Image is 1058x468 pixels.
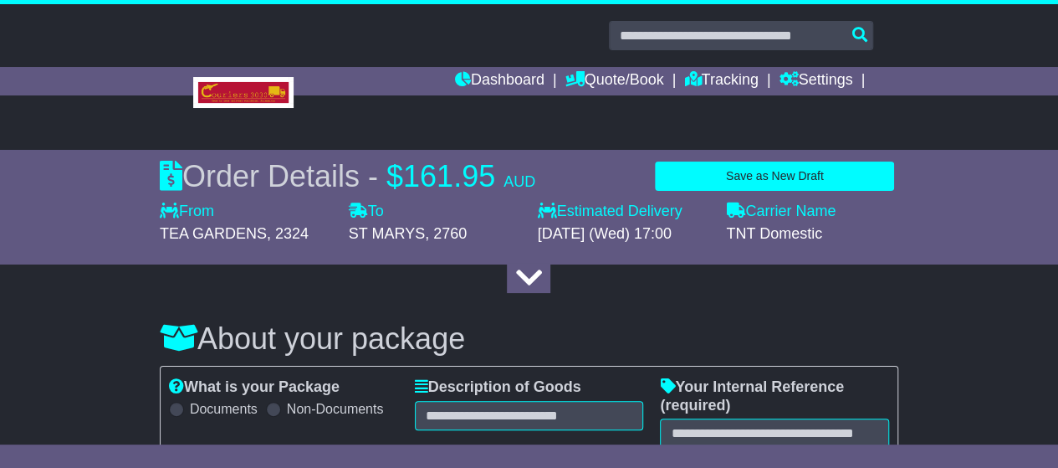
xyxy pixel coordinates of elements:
a: Tracking [684,67,758,95]
span: AUD [503,173,535,190]
span: , 2324 [267,225,309,242]
label: Carrier Name [726,203,836,221]
span: TEA GARDENS [160,225,267,242]
label: Estimated Delivery [537,203,709,221]
div: [DATE] (Wed) 17:00 [537,225,709,244]
label: Documents [190,401,258,417]
label: From [160,203,214,221]
h3: About your package [160,322,898,356]
button: Save as New Draft [655,162,894,191]
a: Dashboard [455,67,544,95]
label: Your Internal Reference (required) [660,378,889,414]
span: , 2760 [425,225,467,242]
label: To [349,203,384,221]
div: Order Details - [160,158,535,194]
a: Quote/Book [565,67,664,95]
span: $ [386,159,403,193]
span: 161.95 [403,159,495,193]
div: TNT Domestic [726,225,898,244]
a: Settings [779,67,852,95]
label: Non-Documents [287,401,384,417]
span: ST MARYS [349,225,425,242]
label: What is your Package [169,378,340,397]
label: Description of Goods [415,378,581,397]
